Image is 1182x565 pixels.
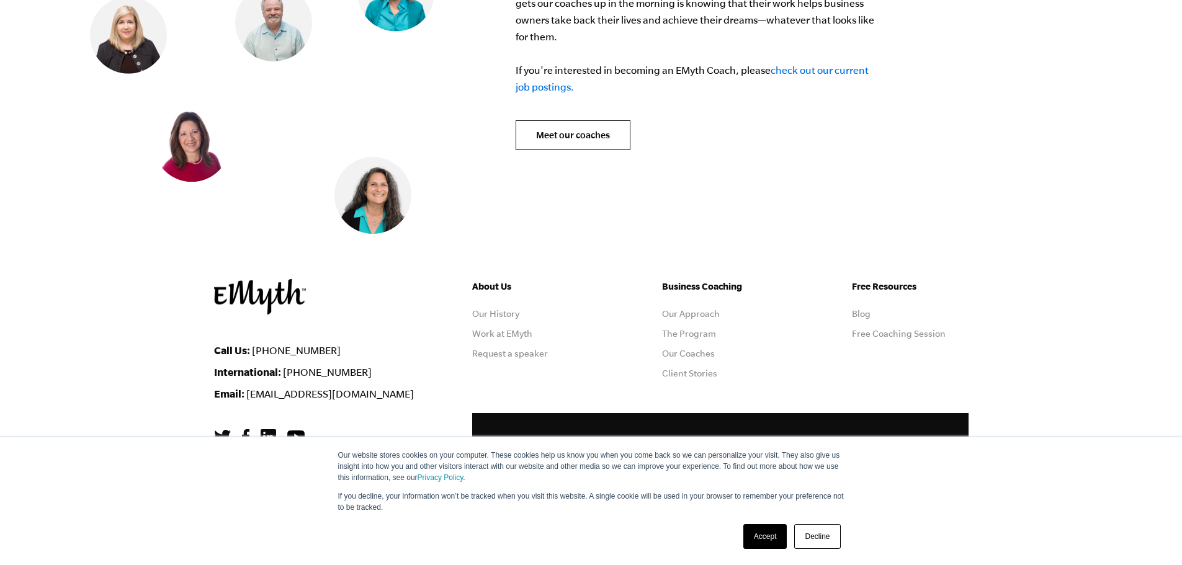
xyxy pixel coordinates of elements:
[338,491,844,513] p: If you decline, your information won’t be tracked when you visit this website. A single cookie wi...
[662,349,715,358] a: Our Coaches
[794,524,840,549] a: Decline
[334,157,411,234] img: Judith Lerner, EMyth Business Coach
[252,345,341,356] a: [PHONE_NUMBER]
[214,279,306,314] img: EMyth
[743,524,787,549] a: Accept
[516,65,869,92] a: check out our current job postings.
[852,309,871,319] a: Blog
[287,430,305,443] img: YouTube
[261,429,276,445] img: LinkedIn
[214,366,281,378] strong: International:
[472,349,548,358] a: Request a speaker
[662,368,717,378] a: Client Stories
[214,430,231,445] img: Twitter
[153,105,230,182] img: Vicky Gavrias, EMyth Business Coach
[472,309,519,319] a: Our History
[516,120,630,150] a: Meet our coaches
[852,279,969,294] h5: Free Resources
[242,429,249,445] img: Facebook
[662,329,716,339] a: The Program
[283,367,372,378] a: [PHONE_NUMBER]
[662,309,720,319] a: Our Approach
[338,450,844,483] p: Our website stores cookies on your computer. These cookies help us know you when you come back so...
[662,279,779,294] h5: Business Coaching
[472,329,532,339] a: Work at EMyth
[418,473,463,482] a: Privacy Policy
[214,388,244,399] strong: Email:
[852,329,946,339] a: Free Coaching Session
[472,279,589,294] h5: About Us
[214,344,250,356] strong: Call Us:
[246,388,414,399] a: [EMAIL_ADDRESS][DOMAIN_NAME]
